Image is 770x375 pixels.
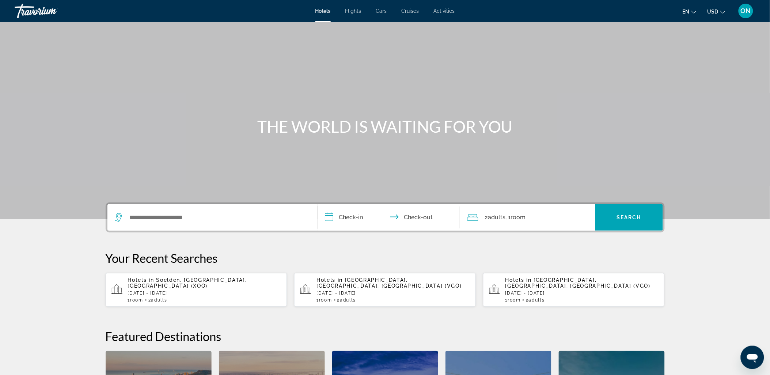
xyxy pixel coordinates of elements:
[319,298,332,303] span: Room
[107,204,663,231] div: Search widget
[402,8,419,14] a: Cruises
[106,251,665,265] p: Your Recent Searches
[318,204,460,231] button: Check in and out dates
[595,204,663,231] button: Search
[505,291,659,296] p: [DATE] - [DATE]
[128,291,281,296] p: [DATE] - [DATE]
[741,7,751,15] span: ON
[128,277,154,283] span: Hotels in
[505,298,521,303] span: 1
[508,298,521,303] span: Room
[340,298,356,303] span: Adults
[460,204,595,231] button: Travelers: 2 adults, 0 children
[708,6,725,17] button: Change currency
[708,9,718,15] span: USD
[683,6,697,17] button: Change language
[741,346,764,369] iframe: Schaltfläche zum Öffnen des Messaging-Fensters
[683,9,690,15] span: en
[106,329,665,344] h2: Featured Destinations
[376,8,387,14] a: Cars
[511,214,526,221] span: Room
[130,298,143,303] span: Room
[316,277,343,283] span: Hotels in
[434,8,455,14] a: Activities
[505,277,532,283] span: Hotels in
[485,212,506,223] span: 2
[337,298,356,303] span: 2
[148,298,167,303] span: 2
[151,298,167,303] span: Adults
[736,3,755,19] button: User Menu
[529,298,545,303] span: Adults
[506,212,526,223] span: , 1
[294,273,476,307] button: Hotels in [GEOGRAPHIC_DATA], [GEOGRAPHIC_DATA], [GEOGRAPHIC_DATA] (VGO)[DATE] - [DATE]1Room2Adults
[316,277,462,289] span: [GEOGRAPHIC_DATA], [GEOGRAPHIC_DATA], [GEOGRAPHIC_DATA] (VGO)
[128,277,247,289] span: Soelden, [GEOGRAPHIC_DATA], [GEOGRAPHIC_DATA] (XOO)
[106,273,287,307] button: Hotels in Soelden, [GEOGRAPHIC_DATA], [GEOGRAPHIC_DATA] (XOO)[DATE] - [DATE]1Room2Adults
[248,117,522,136] h1: THE WORLD IS WAITING FOR YOU
[617,215,641,220] span: Search
[315,8,331,14] a: Hotels
[15,1,88,20] a: Travorium
[345,8,361,14] a: Flights
[526,298,545,303] span: 2
[316,291,470,296] p: [DATE] - [DATE]
[483,273,665,307] button: Hotels in [GEOGRAPHIC_DATA], [GEOGRAPHIC_DATA], [GEOGRAPHIC_DATA] (VGO)[DATE] - [DATE]1Room2Adults
[505,277,651,289] span: [GEOGRAPHIC_DATA], [GEOGRAPHIC_DATA], [GEOGRAPHIC_DATA] (VGO)
[128,298,143,303] span: 1
[316,298,332,303] span: 1
[488,214,506,221] span: Adults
